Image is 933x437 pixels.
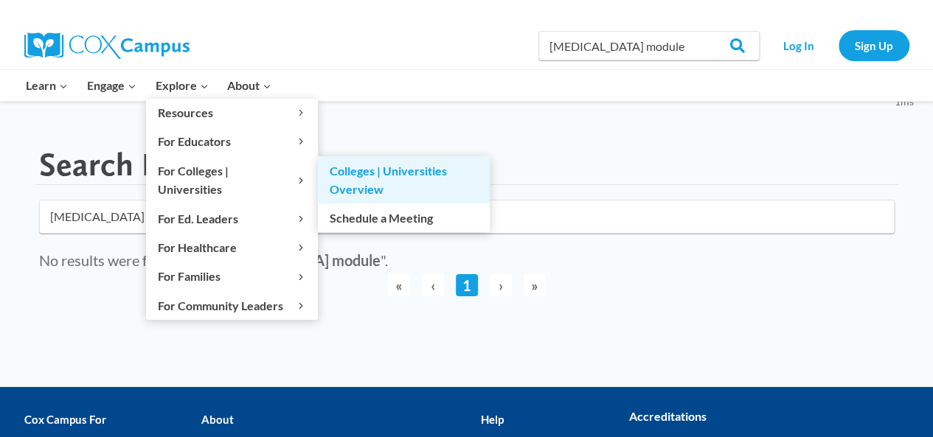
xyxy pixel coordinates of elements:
[218,70,281,101] button: Child menu of About
[318,156,490,203] a: Colleges | Universities Overview
[456,274,478,296] a: 1
[17,70,78,101] button: Child menu of Learn
[629,409,707,423] strong: Accreditations
[146,204,318,232] button: Child menu of For Ed. Leaders
[524,274,546,296] span: »
[24,32,190,59] img: Cox Campus
[39,248,895,272] div: No results were found for " ".
[839,30,909,60] a: Sign Up
[767,30,831,60] a: Log In
[388,274,410,296] span: «
[39,145,243,184] h1: Search Results
[490,274,512,296] span: ›
[767,30,909,60] nav: Secondary Navigation
[17,70,281,101] nav: Primary Navigation
[39,200,895,234] input: Search for...
[318,203,490,231] a: Schedule a Meeting
[146,234,318,262] button: Child menu of For Healthcare
[146,262,318,290] button: Child menu of For Families
[146,127,318,155] button: Child menu of For Educators
[146,70,218,101] button: Child menu of Explore
[538,31,760,60] input: Search Cox Campus
[77,70,146,101] button: Child menu of Engage
[422,274,444,296] span: ‹
[146,291,318,319] button: Child menu of For Community Leaders
[146,99,318,127] button: Child menu of Resources
[146,156,318,203] button: Child menu of For Colleges | Universities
